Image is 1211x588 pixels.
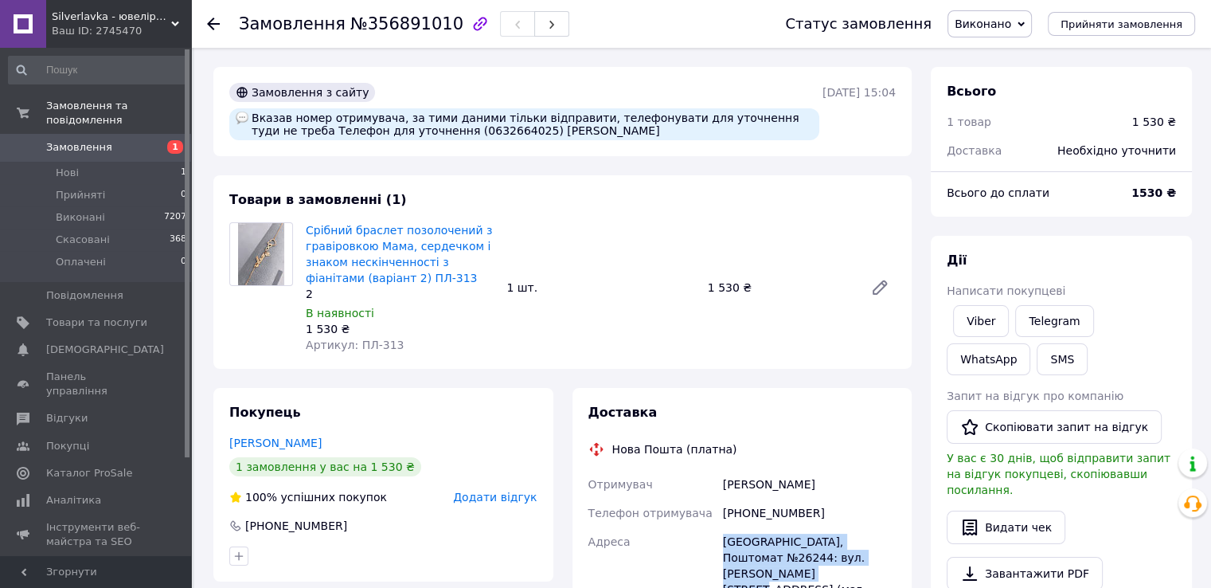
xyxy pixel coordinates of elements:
span: Запит на відгук про компанію [947,390,1123,402]
a: Срібний браслет позолочений з гравіровкою Мама, сердечком і знаком нескінченності з фіанітами (ва... [306,224,492,284]
span: Виконані [56,210,105,225]
span: В наявності [306,307,374,319]
span: Прийняті [56,188,105,202]
span: 0 [181,255,186,269]
span: 1 [181,166,186,180]
span: Доставка [588,405,658,420]
input: Пошук [8,56,188,84]
div: 2 [306,286,494,302]
div: Ваш ID: 2745470 [52,24,191,38]
a: Viber [953,305,1009,337]
span: Написати покупцеві [947,284,1065,297]
span: Інструменти веб-майстра та SEO [46,520,147,549]
a: Редагувати [864,272,896,304]
span: Всього до сплати [947,186,1049,199]
span: Покупці [46,439,89,453]
div: 1 530 ₴ [1132,114,1176,130]
span: Відгуки [46,411,88,425]
span: Доставка [947,144,1002,157]
span: Прийняти замовлення [1061,18,1182,30]
a: WhatsApp [947,343,1030,375]
div: [PERSON_NAME] [720,470,899,499]
div: 1 замовлення у вас на 1 530 ₴ [229,457,421,476]
span: Замовлення та повідомлення [46,99,191,127]
div: [PHONE_NUMBER] [720,499,899,527]
span: Повідомлення [46,288,123,303]
span: Отримувач [588,478,653,491]
span: 1 товар [947,116,991,128]
span: 1 [167,140,183,154]
span: Виконано [955,18,1011,30]
span: №356891010 [350,14,463,33]
span: Silverlavka - ювелірний інтернет магазин [52,10,171,24]
button: Скопіювати запит на відгук [947,410,1162,444]
div: 1 530 ₴ [306,321,494,337]
button: Прийняти замовлення [1048,12,1195,36]
span: Оплачені [56,255,106,269]
span: Каталог ProSale [46,466,132,480]
span: 368 [170,233,186,247]
div: Повернутися назад [207,16,220,32]
div: 1 530 ₴ [701,276,857,299]
div: 1 шт. [500,276,701,299]
span: Дії [947,253,967,268]
span: 0 [181,188,186,202]
span: Нові [56,166,79,180]
button: Видати чек [947,511,1065,544]
span: Артикул: ПЛ-313 [306,339,404,351]
div: Статус замовлення [785,16,932,32]
a: [PERSON_NAME] [229,437,322,449]
a: Telegram [1015,305,1093,337]
button: SMS [1037,343,1088,375]
span: Замовлення [46,140,112,155]
span: Телефон отримувача [588,507,713,519]
span: Додати відгук [453,491,537,504]
span: Покупець [229,405,301,420]
div: Замовлення з сайту [229,83,375,102]
span: Панель управління [46,370,147,398]
span: Аналітика [46,493,101,508]
span: Адреса [588,535,631,548]
time: [DATE] 15:04 [822,86,896,99]
b: 1530 ₴ [1131,186,1176,199]
span: У вас є 30 днів, щоб відправити запит на відгук покупцеві, скопіювавши посилання. [947,452,1170,496]
span: [DEMOGRAPHIC_DATA] [46,343,164,357]
div: Вказав номер отримувача, за тими даними тільки відправити, телефонувати для уточнення туди не тре... [229,108,819,140]
div: Необхідно уточнити [1048,133,1186,168]
span: Товари та послуги [46,316,147,330]
span: Товари в замовленні (1) [229,192,407,207]
span: Скасовані [56,233,110,247]
div: [PHONE_NUMBER] [244,518,349,534]
span: Замовлення [239,14,346,33]
img: Срібний браслет позолочений з гравіровкою Мама, сердечком і знаком нескінченності з фіанітами (ва... [238,223,285,285]
span: Всього [947,84,996,99]
div: успішних покупок [229,489,387,505]
img: :speech_balloon: [236,112,248,124]
div: Нова Пошта (платна) [608,441,741,457]
span: 7207 [164,210,186,225]
span: 100% [245,491,277,504]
